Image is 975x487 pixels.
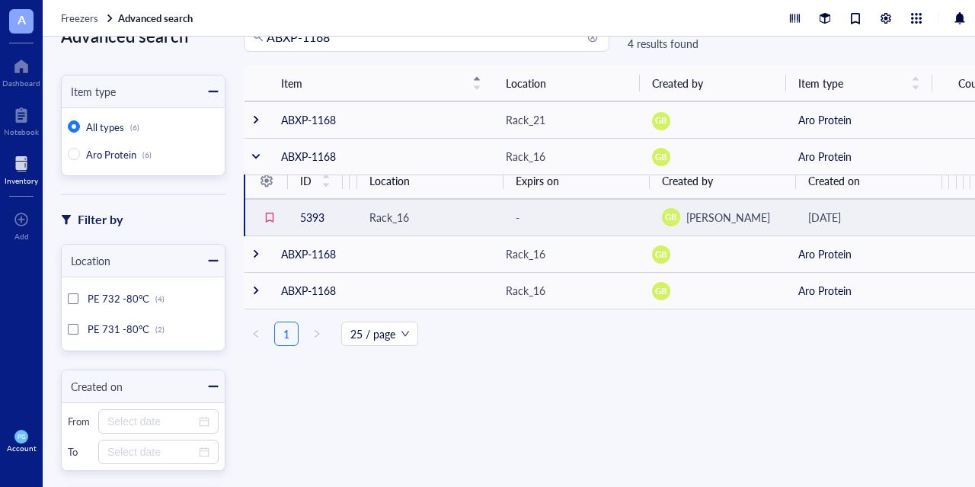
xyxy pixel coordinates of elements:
span: Freezers [61,11,98,25]
td: cd71-67a_h9 [957,199,964,235]
td: 5393 [288,199,343,235]
input: Select date [107,444,196,460]
span: Aro Protein [86,147,136,162]
div: Rack_16 [506,245,545,262]
span: A [18,10,26,29]
input: Select date [107,413,196,430]
div: Item type [62,83,116,100]
td: ABXP-1168 [269,235,494,272]
span: PG [18,433,25,440]
div: - [516,209,638,226]
th: Created by [640,66,786,101]
td: 25mM HEPES, 150mM sodium chloride [964,199,970,235]
div: Rack_16 [506,148,545,165]
th: Concentration [350,163,356,199]
td: Aro Protein [786,235,932,272]
th: Created by [650,163,796,199]
div: Inventory [5,176,38,185]
div: Rack_16 [369,209,409,226]
td: 20mg [343,199,350,235]
td: ABXP-1168 [269,272,494,309]
td: ABXP-1168 [269,138,494,175]
div: Location [62,252,110,269]
a: Advanced search [118,11,196,25]
a: Notebook [4,103,39,136]
button: left [244,322,268,346]
th: Item [269,66,494,101]
th: Location [357,163,503,199]
a: 1 [275,322,298,345]
li: Next Page [305,322,329,346]
th: Notes [942,163,949,199]
span: GB [655,150,667,163]
th: Created on [796,163,942,199]
span: GB [655,248,667,261]
span: PE 732 -80°C [88,291,149,306]
div: [DATE] [808,209,930,226]
span: PE 731 -80°C [88,322,149,336]
div: (2) [155,325,165,334]
span: Item type [798,75,902,91]
td: 8224 [949,199,956,235]
a: Inventory [5,152,38,185]
div: Notebook [4,127,39,136]
span: All types [86,120,124,134]
span: Item [281,75,463,91]
th: Volume [343,163,350,199]
div: Dashboard [2,78,40,88]
div: Filter by [78,210,123,229]
td: ABXP-1168 [269,101,494,138]
th: ID [288,163,343,199]
th: Buffer [964,163,970,199]
div: Page Size [341,322,418,346]
span: [PERSON_NAME] [686,210,770,225]
th: BioReg Lot ID [949,163,956,199]
li: 1 [274,322,299,346]
th: Item type [786,66,932,101]
td: 10.9mg/mL [350,199,356,235]
th: Location [494,66,640,101]
a: Freezers [61,11,115,25]
td: {} [942,199,949,235]
div: From [68,415,92,428]
div: Add [14,232,29,241]
div: (6) [130,123,139,132]
div: To [68,445,92,459]
div: Created on [62,378,123,395]
a: Dashboard [2,54,40,88]
td: Aro Protein [786,101,932,138]
div: (4) [155,294,165,303]
td: Aro Protein [786,138,932,175]
div: Rack_16 [506,282,545,299]
th: Aliases [957,163,964,199]
div: (6) [142,150,152,159]
th: Expirs on [503,163,650,199]
span: GB [665,211,677,224]
td: Aro Protein [786,272,932,309]
li: Previous Page [244,322,268,346]
div: Rack_21 [506,111,545,128]
span: 25 / page [350,322,409,345]
span: GB [655,114,667,127]
span: left [251,329,261,338]
span: GB [655,284,667,297]
div: Account [7,444,37,453]
button: right [305,322,329,346]
span: right [312,329,321,338]
div: 4 results found [628,35,731,52]
span: ID [300,172,312,189]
